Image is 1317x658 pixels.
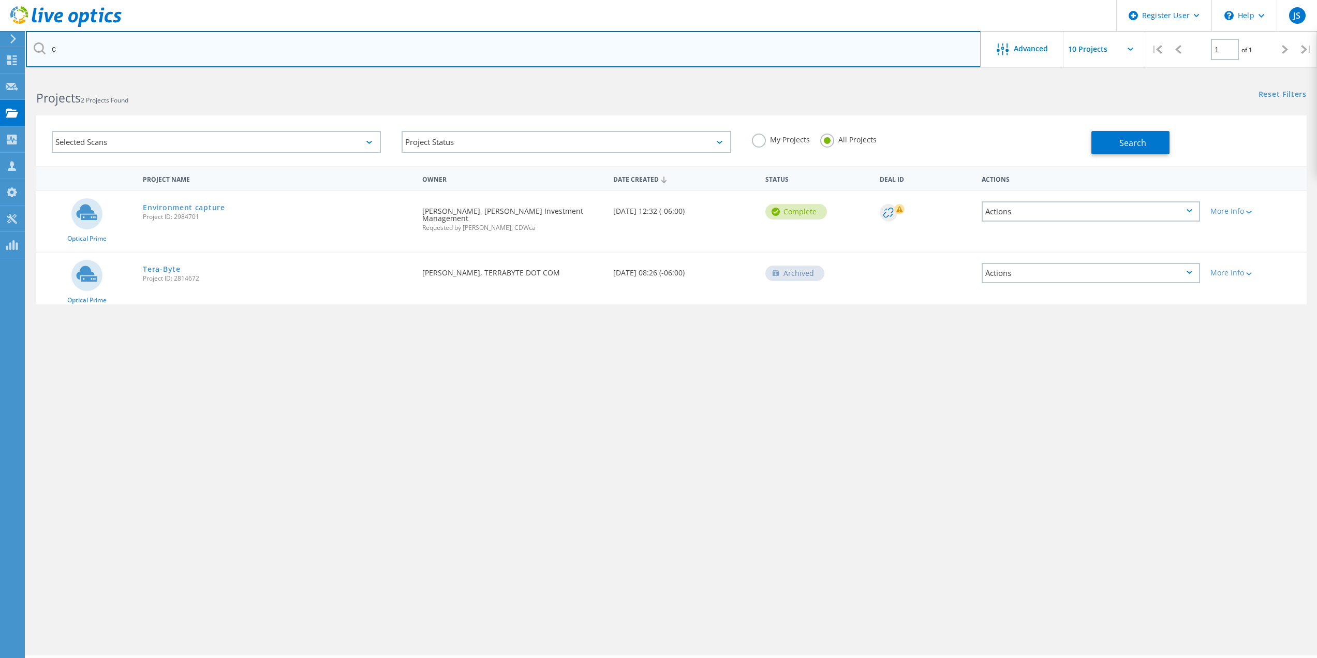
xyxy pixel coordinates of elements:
[1210,269,1301,276] div: More Info
[422,225,602,231] span: Requested by [PERSON_NAME], CDWca
[608,169,761,188] div: Date Created
[760,169,875,188] div: Status
[67,236,107,242] span: Optical Prime
[1296,31,1317,68] div: |
[820,134,877,143] label: All Projects
[26,31,981,67] input: Search projects by name, owner, ID, company, etc
[765,266,824,281] div: Archived
[976,169,1205,188] div: Actions
[143,266,180,273] a: Tera-Byte
[138,169,417,188] div: Project Name
[417,191,608,241] div: [PERSON_NAME], [PERSON_NAME] Investment Management
[1146,31,1167,68] div: |
[608,191,761,225] div: [DATE] 12:32 (-06:00)
[1014,45,1048,52] span: Advanced
[982,201,1200,222] div: Actions
[417,169,608,188] div: Owner
[10,22,122,29] a: Live Optics Dashboard
[1259,91,1307,99] a: Reset Filters
[608,253,761,287] div: [DATE] 08:26 (-06:00)
[765,204,827,220] div: Complete
[1210,208,1301,215] div: More Info
[143,214,412,220] span: Project ID: 2984701
[982,263,1200,283] div: Actions
[1293,11,1300,20] span: JS
[417,253,608,287] div: [PERSON_NAME], TERRABYTE DOT COM
[143,204,225,211] a: Environment capture
[36,90,81,106] b: Projects
[67,297,107,303] span: Optical Prime
[875,169,976,188] div: Deal Id
[752,134,810,143] label: My Projects
[1224,11,1234,20] svg: \n
[1091,131,1170,154] button: Search
[52,131,381,153] div: Selected Scans
[1119,137,1146,149] span: Search
[402,131,731,153] div: Project Status
[81,96,128,105] span: 2 Projects Found
[143,275,412,282] span: Project ID: 2814672
[1241,46,1252,54] span: of 1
